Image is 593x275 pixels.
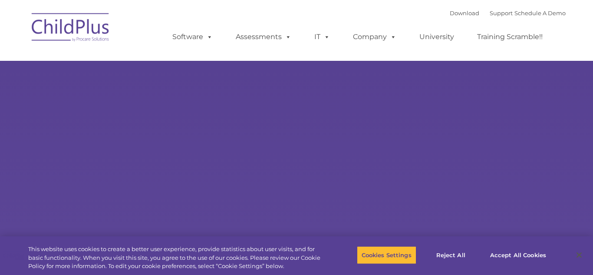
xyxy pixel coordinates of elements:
a: Company [344,28,405,46]
a: Schedule A Demo [514,10,566,17]
div: This website uses cookies to create a better user experience, provide statistics about user visit... [28,245,326,271]
a: Support [490,10,513,17]
font: | [450,10,566,17]
button: Close [570,245,589,265]
a: University [411,28,463,46]
a: Training Scramble!! [468,28,551,46]
a: Software [164,28,221,46]
img: ChildPlus by Procare Solutions [27,7,114,50]
a: Download [450,10,479,17]
button: Accept All Cookies [485,246,551,264]
a: Assessments [227,28,300,46]
a: IT [306,28,339,46]
button: Cookies Settings [357,246,416,264]
button: Reject All [424,246,478,264]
